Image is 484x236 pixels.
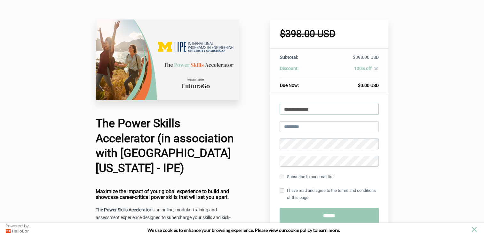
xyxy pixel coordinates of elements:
span: Subtotal: [280,55,298,60]
span: $0.00 USD [358,83,379,88]
span: 100% off [354,66,372,71]
a: close [372,66,379,73]
th: Discount: [280,65,321,77]
input: Subscribe to our email list. [280,175,284,179]
label: I have read and agree to the terms and conditions of this page. [280,187,379,201]
button: close [470,225,478,233]
th: Due Now: [280,77,321,89]
h1: $398.00 USD [280,29,379,39]
h4: Maximize the impact of your global experience to build and showcase career-critical power skills ... [96,189,239,200]
strong: to [313,227,317,233]
input: I have read and agree to the terms and conditions of this page. [280,188,284,193]
td: $398.00 USD [321,54,379,65]
label: Subscribe to our email list. [280,173,334,180]
strong: The Power Skills Accelerator [96,207,151,212]
i: close [373,66,379,71]
span: learn more. [317,227,340,233]
img: d416d46-d031-e-e5eb-e525b5ae3c0c_UMich_IPE_PSA_.png [96,20,239,100]
p: is an online, modular training and assessment experience designed to supercharge your skills and ... [96,206,239,229]
a: cookie policy [286,227,312,233]
h1: The Power Skills Accelerator (in association with [GEOGRAPHIC_DATA][US_STATE] - IPE) [96,116,239,176]
span: We use cookies to enhance your browsing experience. Please view our [147,227,286,233]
